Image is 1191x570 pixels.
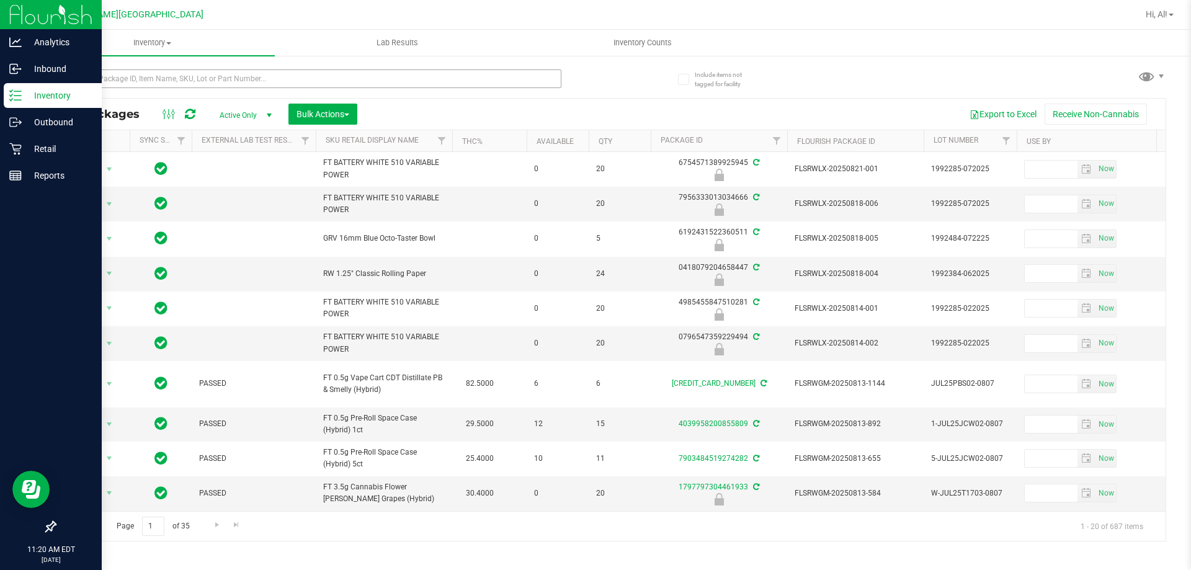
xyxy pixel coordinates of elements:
span: FLSRWLX-20250821-001 [795,163,916,175]
a: Go to the last page [228,517,246,533]
a: Filter [432,130,452,151]
span: select [1095,161,1116,178]
span: Lab Results [360,37,435,48]
span: 1992484-072225 [931,233,1009,244]
span: Sync from Compliance System [751,419,759,428]
span: select [1077,484,1095,502]
button: Export to Excel [961,104,1045,125]
span: FT BATTERY WHITE 510 VARIABLE POWER [323,331,445,355]
span: Sync from Compliance System [759,379,767,388]
iframe: Resource center [12,471,50,508]
span: In Sync [154,229,167,247]
span: In Sync [154,415,167,432]
span: 0 [534,303,581,314]
span: Include items not tagged for facility [695,70,757,89]
span: 10 [534,453,581,465]
span: 1992384-062025 [931,268,1009,280]
inline-svg: Reports [9,169,22,182]
span: Set Current date [1095,484,1117,502]
p: Inbound [22,61,96,76]
span: select [102,300,117,317]
a: Available [537,137,574,146]
inline-svg: Inventory [9,89,22,102]
span: Set Current date [1095,195,1117,213]
p: Retail [22,141,96,156]
a: External Lab Test Result [202,136,299,145]
a: Package ID [661,136,703,145]
span: select [1095,416,1116,433]
span: select [102,450,117,467]
span: select [102,161,117,178]
span: FLSRWLX-20250818-005 [795,233,916,244]
div: Newly Received [649,239,789,251]
span: FLSRWGM-20250813-655 [795,453,916,465]
span: RW 1.25" Classic Rolling Paper [323,268,445,280]
span: select [1095,230,1116,247]
span: 20 [596,303,643,314]
span: 25.4000 [460,450,500,468]
span: Sync from Compliance System [751,483,759,491]
inline-svg: Inbound [9,63,22,75]
span: In Sync [154,375,167,392]
span: select [1095,265,1116,282]
span: PASSED [199,378,308,390]
span: Sync from Compliance System [751,298,759,306]
div: 0418079204658447 [649,262,789,286]
span: FT BATTERY WHITE 510 VARIABLE POWER [323,157,445,180]
span: In Sync [154,265,167,282]
span: FLSRWGM-20250813-1144 [795,378,916,390]
span: 20 [596,488,643,499]
span: select [1095,375,1116,393]
button: Bulk Actions [288,104,357,125]
div: Newly Received [649,274,789,286]
span: Sync from Compliance System [751,454,759,463]
span: 0 [534,337,581,349]
span: FLSRWLX-20250818-006 [795,198,916,210]
span: select [102,416,117,433]
span: 5 [596,233,643,244]
a: Flourish Package ID [797,137,875,146]
span: 1992285-022025 [931,337,1009,349]
p: Reports [22,168,96,183]
span: Sync from Compliance System [751,332,759,341]
span: Sync from Compliance System [751,263,759,272]
span: Hi, Al! [1146,9,1167,19]
div: Newly Received [649,169,789,181]
span: FT 0.5g Vape Cart CDT Distillate PB & Smelly (Hybrid) [323,372,445,396]
span: select [102,265,117,282]
span: 15 [596,418,643,430]
span: 29.5000 [460,415,500,433]
div: 6192431522360511 [649,226,789,251]
a: Filter [171,130,192,151]
p: Inventory [22,88,96,103]
a: [CREDIT_CARD_NUMBER] [672,379,756,388]
p: Outbound [22,115,96,130]
span: select [102,230,117,247]
span: Sync from Compliance System [751,158,759,167]
a: Qty [599,137,612,146]
span: 0 [534,488,581,499]
span: Set Current date [1095,416,1117,434]
span: Sync from Compliance System [751,193,759,202]
a: Filter [295,130,316,151]
span: select [1077,335,1095,352]
a: Use By [1027,137,1051,146]
span: W-JUL25T1703-0807 [931,488,1009,499]
span: select [102,375,117,393]
div: Newly Received [649,203,789,216]
span: 0 [534,198,581,210]
span: select [1095,450,1116,467]
span: 1-JUL25JCW02-0807 [931,418,1009,430]
span: FT 3.5g Cannabis Flower [PERSON_NAME] Grapes (Hybrid) [323,481,445,505]
p: [DATE] [6,555,96,564]
span: Set Current date [1095,334,1117,352]
div: Newly Received [649,343,789,355]
span: Set Current date [1095,300,1117,318]
span: Sync from Compliance System [751,228,759,236]
span: FLSRWGM-20250813-584 [795,488,916,499]
span: [PERSON_NAME][GEOGRAPHIC_DATA] [50,9,203,20]
span: 0 [534,233,581,244]
span: 6 [534,378,581,390]
span: select [1095,300,1116,317]
span: Set Current date [1095,375,1117,393]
